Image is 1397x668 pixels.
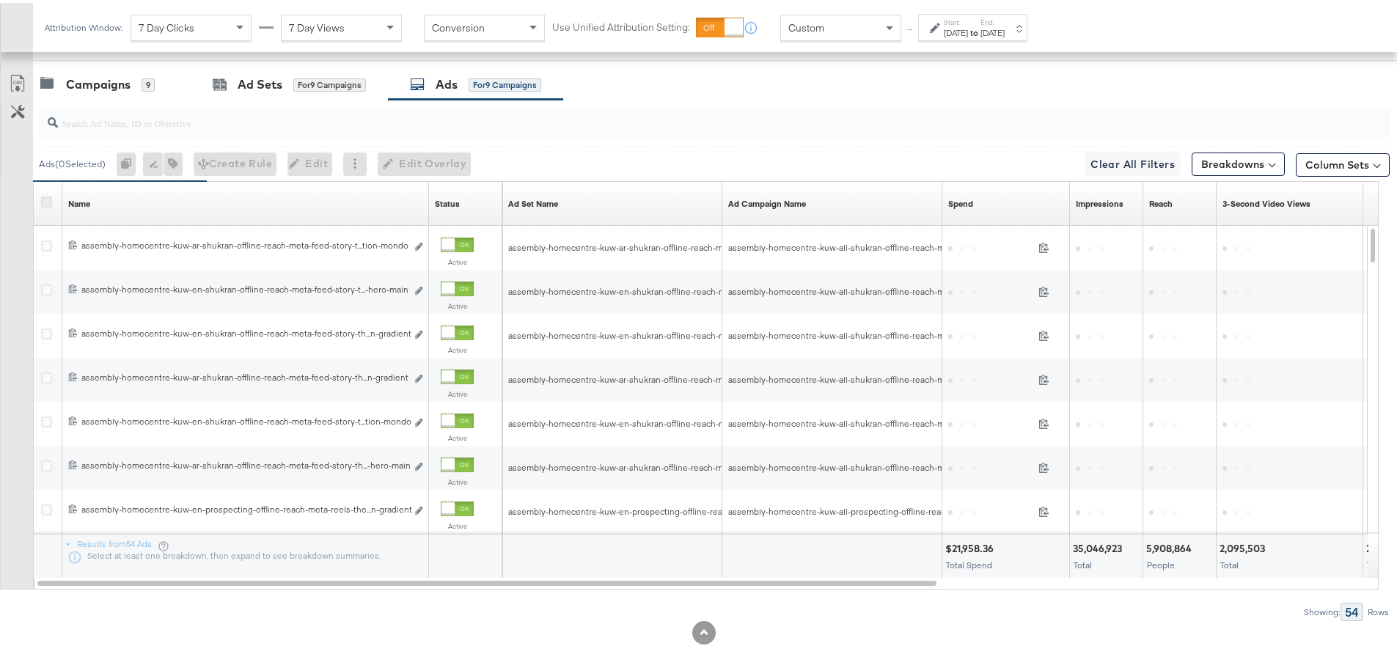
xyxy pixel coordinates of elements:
[435,195,460,207] div: Status
[68,195,90,207] div: Name
[1074,557,1092,568] span: Total
[728,283,1114,294] span: assembly-homecentre-kuw-all-shukran-offline-reach-meta-feed-story-thematic-Affordability-[DATE]
[552,18,690,32] label: Use Unified Attribution Setting:
[142,76,155,89] div: 9
[1367,557,1385,568] span: Total
[728,195,806,207] div: Ad Campaign Name
[81,369,406,381] div: assembly-homecentre-kuw-ar-shukran-offline-reach-meta-feed-story-th...n-gradient
[1367,604,1390,614] div: Rows
[508,283,895,294] span: assembly-homecentre-kuw-en-shukran-offline-reach-meta-feed-story-thematic-Affordability-[DATE]
[68,195,90,207] a: Ad Name.
[968,24,980,35] strong: to
[508,503,913,514] span: assembly-homecentre-kuw-en-prospecting-offline-reach-meta-reels-thematic-Affordability-[DATE]-Hero
[508,239,892,250] span: assembly-homecentre-kuw-ar-shukran-offline-reach-meta-feed-story-thematic-Affordability-[DATE]
[788,18,824,32] span: Custom
[1222,195,1310,207] a: The number of times your video was viewed for 3 seconds or more.
[728,371,1114,382] span: assembly-homecentre-kuw-all-shukran-offline-reach-meta-feed-story-thematic-Affordability-[DATE]
[293,76,366,89] div: for 9 Campaigns
[432,18,485,32] span: Conversion
[441,430,474,440] label: Active
[139,18,194,32] span: 7 Day Clicks
[948,195,973,207] a: The total amount spent to date.
[728,503,1110,514] span: assembly-homecentre-kuw-all-prospecting-offline-reach-meta-reels-thematic-Affordability-[DATE]
[39,155,106,168] div: Ads ( 0 Selected)
[81,281,406,293] div: assembly-homecentre-kuw-en-shukran-offline-reach-meta-feed-story-t...-hero-main
[1296,150,1390,174] button: Column Sets
[728,327,1114,338] span: assembly-homecentre-kuw-all-shukran-offline-reach-meta-feed-story-thematic-Affordability-[DATE]
[441,342,474,352] label: Active
[508,459,892,470] span: assembly-homecentre-kuw-ar-shukran-offline-reach-meta-feed-story-thematic-Affordability-[DATE]
[1090,153,1175,171] span: Clear All Filters
[238,73,282,90] div: Ad Sets
[728,415,1114,426] span: assembly-homecentre-kuw-all-shukran-offline-reach-meta-feed-story-thematic-Affordability-[DATE]
[728,195,806,207] a: Name of Campaign this Ad belongs to.
[948,195,973,207] div: Spend
[81,413,406,425] div: assembly-homecentre-kuw-en-shukran-offline-reach-meta-feed-story-t...tion-mondo
[58,100,1266,128] input: Search Ad Name, ID or Objective
[508,327,895,338] span: assembly-homecentre-kuw-en-shukran-offline-reach-meta-feed-story-thematic-Affordability-[DATE]
[1222,195,1310,207] div: 3-Second Video Views
[441,298,474,308] label: Active
[980,24,1005,36] div: [DATE]
[435,195,460,207] a: Shows the current state of your Ad.
[1303,604,1341,614] div: Showing:
[44,20,123,30] div: Attribution Window:
[469,76,541,89] div: for 9 Campaigns
[728,459,1114,470] span: assembly-homecentre-kuw-all-shukran-offline-reach-meta-feed-story-thematic-Affordability-[DATE]
[1341,600,1363,618] div: 54
[980,15,1005,24] label: End:
[1149,195,1173,207] a: The number of people your ad was served to.
[508,371,892,382] span: assembly-homecentre-kuw-ar-shukran-offline-reach-meta-feed-story-thematic-Affordability-[DATE]
[1076,195,1123,207] div: Impressions
[289,18,345,32] span: 7 Day Views
[66,73,131,90] div: Campaigns
[441,518,474,528] label: Active
[1220,539,1269,553] div: 2,095,503
[441,474,474,484] label: Active
[117,150,143,173] div: 0
[1146,539,1196,553] div: 5,908,864
[1220,557,1239,568] span: Total
[508,195,558,207] div: Ad Set Name
[1076,195,1123,207] a: The number of times your ad was served. On mobile apps an ad is counted as served the first time ...
[1073,539,1126,553] div: 35,046,923
[508,415,895,426] span: assembly-homecentre-kuw-en-shukran-offline-reach-meta-feed-story-thematic-Affordability-[DATE]
[728,239,1114,250] span: assembly-homecentre-kuw-all-shukran-offline-reach-meta-feed-story-thematic-Affordability-[DATE]
[1147,557,1175,568] span: People
[944,15,968,24] label: Start:
[945,539,998,553] div: $21,958.36
[81,325,406,337] div: assembly-homecentre-kuw-en-shukran-offline-reach-meta-feed-story-th...n-gradient
[1192,150,1285,173] button: Breakdowns
[944,24,968,36] div: [DATE]
[1085,150,1181,173] button: Clear All Filters
[81,237,406,249] div: assembly-homecentre-kuw-ar-shukran-offline-reach-meta-feed-story-t...tion-mondo
[441,386,474,396] label: Active
[508,195,558,207] a: Your Ad Set name.
[441,254,474,264] label: Active
[903,25,917,30] span: ↑
[946,557,992,568] span: Total Spend
[1149,195,1173,207] div: Reach
[81,501,406,513] div: assembly-homecentre-kuw-en-prospecting-offline-reach-meta-reels-the...n-gradient
[436,73,458,90] div: Ads
[81,457,406,469] div: assembly-homecentre-kuw-ar-shukran-offline-reach-meta-feed-story-th...-hero-main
